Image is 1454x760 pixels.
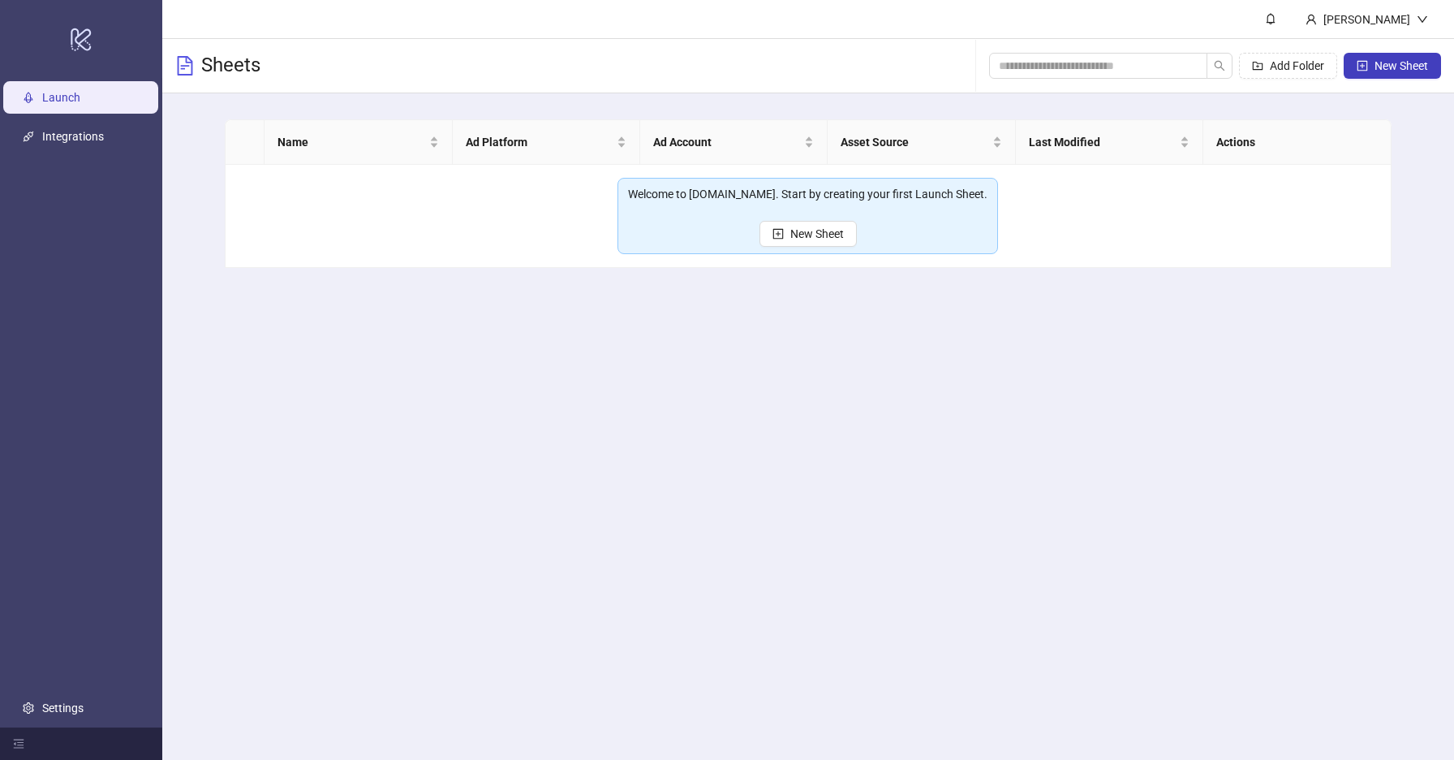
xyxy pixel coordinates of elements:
button: New Sheet [759,221,857,247]
span: folder-add [1252,60,1263,71]
span: Add Folder [1270,59,1324,72]
span: Ad Account [653,133,801,151]
th: Last Modified [1016,120,1203,165]
a: Settings [42,702,84,715]
div: [PERSON_NAME] [1317,11,1417,28]
th: Asset Source [828,120,1015,165]
span: Ad Platform [466,133,613,151]
span: menu-fold [13,738,24,749]
span: search [1214,60,1225,71]
div: Welcome to [DOMAIN_NAME]. Start by creating your first Launch Sheet. [628,185,987,203]
span: Name [277,133,425,151]
span: plus-square [772,228,784,240]
span: Last Modified [1029,133,1177,151]
button: Add Folder [1239,53,1337,79]
span: down [1417,14,1428,25]
a: Integrations [42,130,104,143]
span: user [1306,14,1317,25]
th: Actions [1203,120,1391,165]
a: Launch [42,91,80,104]
span: Asset Source [841,133,988,151]
th: Ad Platform [453,120,640,165]
th: Ad Account [640,120,828,165]
button: New Sheet [1344,53,1441,79]
h3: Sheets [201,53,260,79]
span: plus-square [1357,60,1368,71]
th: Name [265,120,452,165]
span: New Sheet [1374,59,1428,72]
span: bell [1265,13,1276,24]
span: New Sheet [790,227,844,240]
span: file-text [175,56,195,76]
